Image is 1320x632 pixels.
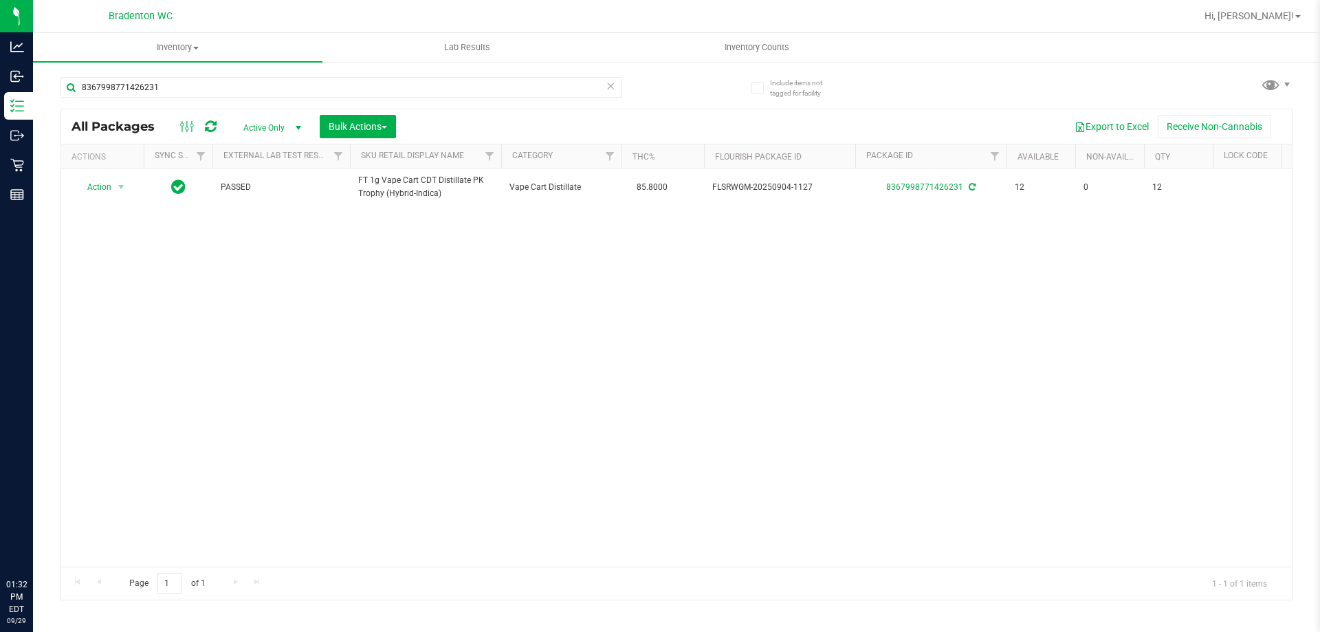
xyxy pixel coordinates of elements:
span: Page of 1 [118,573,217,594]
span: Action [75,177,112,197]
a: THC% [632,152,655,162]
a: Filter [599,144,621,168]
p: 01:32 PM EDT [6,578,27,615]
span: In Sync [171,177,186,197]
inline-svg: Inventory [10,99,24,113]
input: Search Package ID, Item Name, SKU, Lot or Part Number... [60,77,622,98]
input: 1 [157,573,182,594]
a: Inventory Counts [612,33,901,62]
a: Category [512,151,553,160]
a: Filter [190,144,212,168]
span: Vape Cart Distillate [509,181,613,194]
a: Sku Retail Display Name [361,151,464,160]
a: Package ID [866,151,913,160]
inline-svg: Inbound [10,69,24,83]
span: Inventory [33,41,322,54]
a: Lab Results [322,33,612,62]
inline-svg: Reports [10,188,24,201]
button: Receive Non-Cannabis [1158,115,1271,138]
span: 0 [1083,181,1136,194]
span: Hi, [PERSON_NAME]! [1204,10,1294,21]
a: Inventory [33,33,322,62]
span: Bulk Actions [329,121,387,132]
a: Flourish Package ID [715,152,802,162]
inline-svg: Retail [10,158,24,172]
a: 8367998771426231 [886,182,963,192]
a: Sync Status [155,151,208,160]
p: 09/29 [6,615,27,626]
iframe: Resource center [14,522,55,563]
span: Include items not tagged for facility [770,78,839,98]
a: Filter [327,144,350,168]
span: Inventory Counts [706,41,808,54]
span: All Packages [71,119,168,134]
span: Bradenton WC [109,10,173,22]
inline-svg: Analytics [10,40,24,54]
span: FLSRWGM-20250904-1127 [712,181,847,194]
button: Bulk Actions [320,115,396,138]
span: select [113,177,130,197]
span: Clear [606,77,615,95]
div: Actions [71,152,138,162]
a: Filter [984,144,1006,168]
span: FT 1g Vape Cart CDT Distillate PK Trophy (Hybrid-Indica) [358,174,493,200]
span: Lab Results [426,41,509,54]
a: Lock Code [1224,151,1268,160]
span: 12 [1015,181,1067,194]
span: PASSED [221,181,342,194]
span: 12 [1152,181,1204,194]
a: Qty [1155,152,1170,162]
a: Filter [478,144,501,168]
a: Non-Available [1086,152,1147,162]
button: Export to Excel [1066,115,1158,138]
span: 1 - 1 of 1 items [1201,573,1278,593]
a: External Lab Test Result [223,151,331,160]
span: Sync from Compliance System [967,182,976,192]
inline-svg: Outbound [10,129,24,142]
span: 85.8000 [630,177,674,197]
a: Available [1017,152,1059,162]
